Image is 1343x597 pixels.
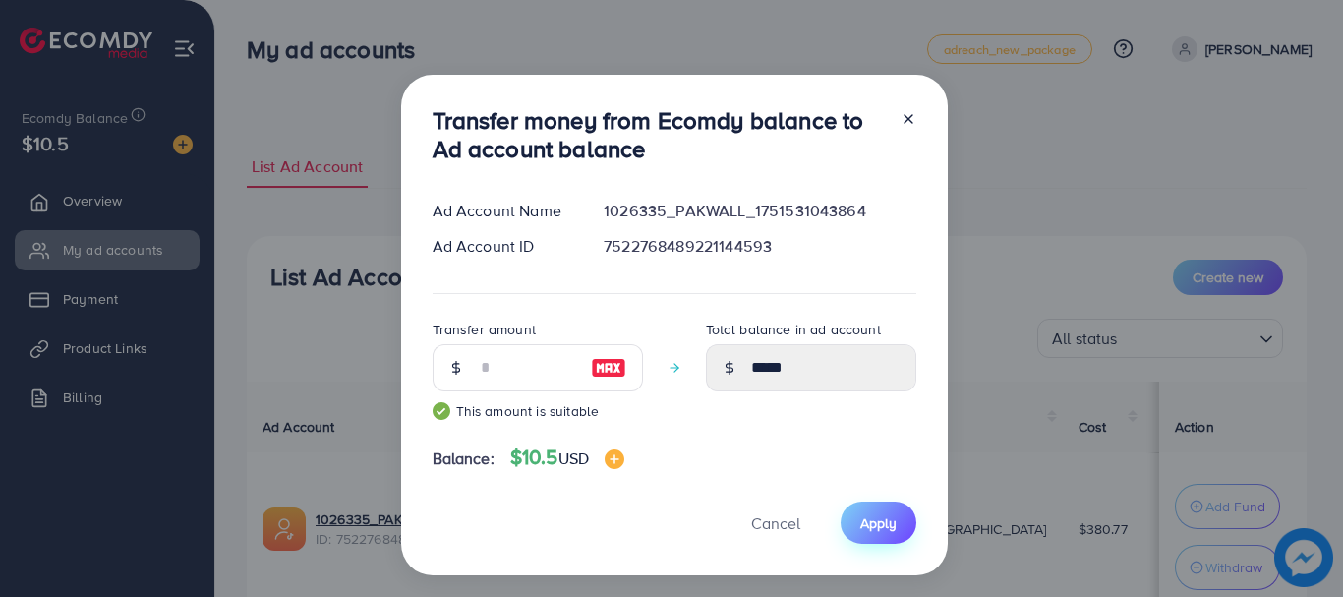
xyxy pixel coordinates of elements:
img: guide [433,402,450,420]
img: image [605,449,624,469]
span: Apply [860,513,897,533]
img: image [591,356,626,380]
button: Apply [841,502,916,544]
h4: $10.5 [510,446,624,470]
div: 7522768489221144593 [588,235,931,258]
div: 1026335_PAKWALL_1751531043864 [588,200,931,222]
span: USD [558,448,589,469]
button: Cancel [727,502,825,544]
label: Transfer amount [433,320,536,339]
span: Cancel [751,512,800,534]
div: Ad Account Name [417,200,589,222]
label: Total balance in ad account [706,320,881,339]
div: Ad Account ID [417,235,589,258]
small: This amount is suitable [433,401,643,421]
h3: Transfer money from Ecomdy balance to Ad account balance [433,106,885,163]
span: Balance: [433,448,495,470]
